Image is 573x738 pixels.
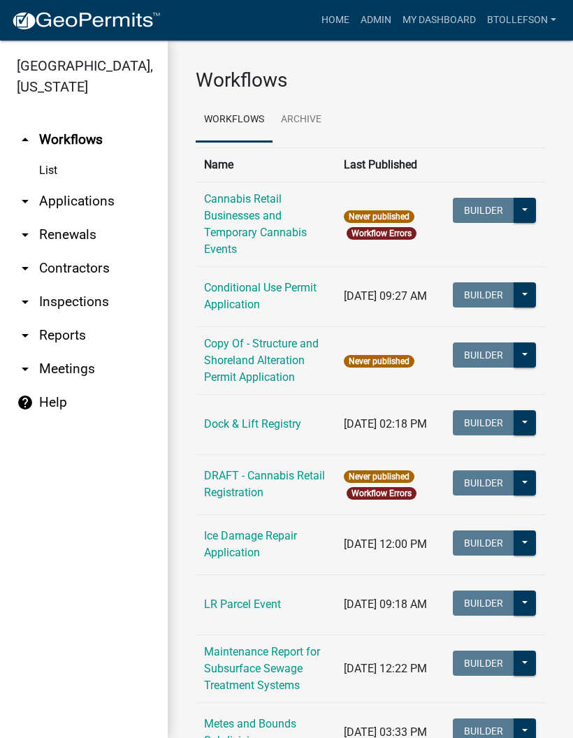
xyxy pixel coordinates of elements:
[204,281,317,311] a: Conditional Use Permit Application
[204,529,297,559] a: Ice Damage Repair Application
[344,598,427,611] span: [DATE] 09:18 AM
[204,337,319,384] a: Copy Of - Structure and Shoreland Alteration Permit Application
[453,591,514,616] button: Builder
[196,147,335,182] th: Name
[204,417,301,430] a: Dock & Lift Registry
[355,7,397,34] a: Admin
[351,489,412,498] a: Workflow Errors
[17,327,34,344] i: arrow_drop_down
[344,470,414,483] span: Never published
[481,7,562,34] a: btollefson
[453,410,514,435] button: Builder
[17,294,34,310] i: arrow_drop_down
[453,342,514,368] button: Builder
[204,469,325,499] a: DRAFT - Cannabis Retail Registration
[344,537,427,551] span: [DATE] 12:00 PM
[453,198,514,223] button: Builder
[453,470,514,495] button: Builder
[17,394,34,411] i: help
[344,417,427,430] span: [DATE] 02:18 PM
[344,662,427,675] span: [DATE] 12:22 PM
[397,7,481,34] a: My Dashboard
[344,210,414,223] span: Never published
[196,98,273,143] a: Workflows
[335,147,444,182] th: Last Published
[204,598,281,611] a: LR Parcel Event
[17,361,34,377] i: arrow_drop_down
[316,7,355,34] a: Home
[17,193,34,210] i: arrow_drop_down
[17,226,34,243] i: arrow_drop_down
[17,131,34,148] i: arrow_drop_up
[204,645,320,692] a: Maintenance Report for Subsurface Sewage Treatment Systems
[196,68,545,92] h3: Workflows
[453,530,514,556] button: Builder
[453,282,514,307] button: Builder
[453,651,514,676] button: Builder
[273,98,330,143] a: Archive
[17,260,34,277] i: arrow_drop_down
[204,192,307,256] a: Cannabis Retail Businesses and Temporary Cannabis Events
[344,289,427,303] span: [DATE] 09:27 AM
[344,355,414,368] span: Never published
[351,229,412,238] a: Workflow Errors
